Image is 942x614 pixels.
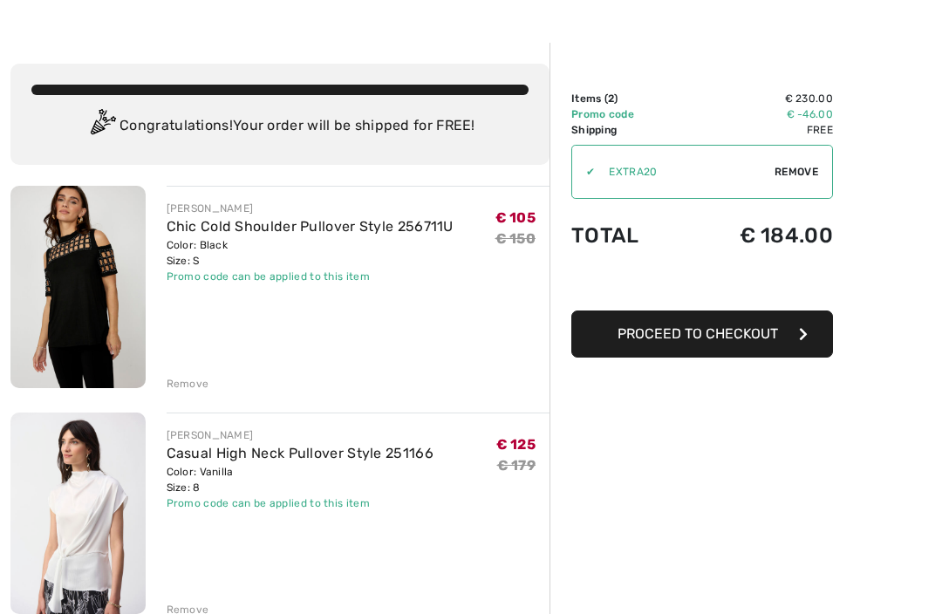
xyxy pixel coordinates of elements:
div: Remove [167,376,209,392]
a: Casual High Neck Pullover Style 251166 [167,445,433,461]
div: Promo code can be applied to this item [167,495,433,511]
input: Promo code [595,146,775,198]
td: Total [571,206,681,265]
div: ✔ [572,164,595,180]
div: [PERSON_NAME] [167,201,454,216]
img: Casual High Neck Pullover Style 251166 [10,413,146,614]
td: Free [681,122,833,138]
s: € 179 [497,457,536,474]
div: [PERSON_NAME] [167,427,433,443]
a: Chic Cold Shoulder Pullover Style 256711U [167,218,454,235]
td: Shipping [571,122,681,138]
span: € 125 [496,436,536,453]
div: Promo code can be applied to this item [167,269,454,284]
s: € 150 [495,230,536,247]
button: Proceed to Checkout [571,310,833,358]
td: Items ( ) [571,91,681,106]
td: € 230.00 [681,91,833,106]
div: Congratulations! Your order will be shipped for FREE! [31,109,529,144]
td: € -46.00 [681,106,833,122]
td: € 184.00 [681,206,833,265]
img: Congratulation2.svg [85,109,119,144]
span: Remove [775,164,818,180]
span: Proceed to Checkout [618,325,778,342]
td: Promo code [571,106,681,122]
div: Color: Vanilla Size: 8 [167,464,433,495]
div: Color: Black Size: S [167,237,454,269]
img: Chic Cold Shoulder Pullover Style 256711U [10,186,146,388]
span: 2 [608,92,614,105]
span: € 105 [495,209,536,226]
iframe: PayPal [571,265,833,304]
